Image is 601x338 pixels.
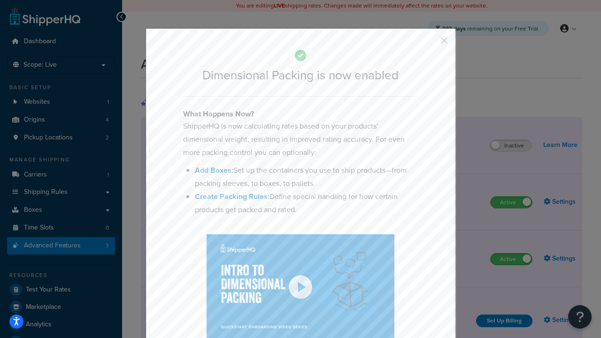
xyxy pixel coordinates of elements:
li: Set up the containers you use to ship products—from packing sleeves, to boxes, to pallets. [195,164,418,190]
p: ShipperHQ is now calculating rates based on your products’ dimensional weight, resulting in impro... [183,120,418,159]
h2: Dimensional Packing is now enabled [183,69,418,82]
li: Define special handling for how certain products get packed and rated. [195,190,418,216]
a: Add Boxes: [195,165,233,176]
a: Create Packing Rules: [195,191,270,202]
h4: What Happens Now? [183,108,418,120]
